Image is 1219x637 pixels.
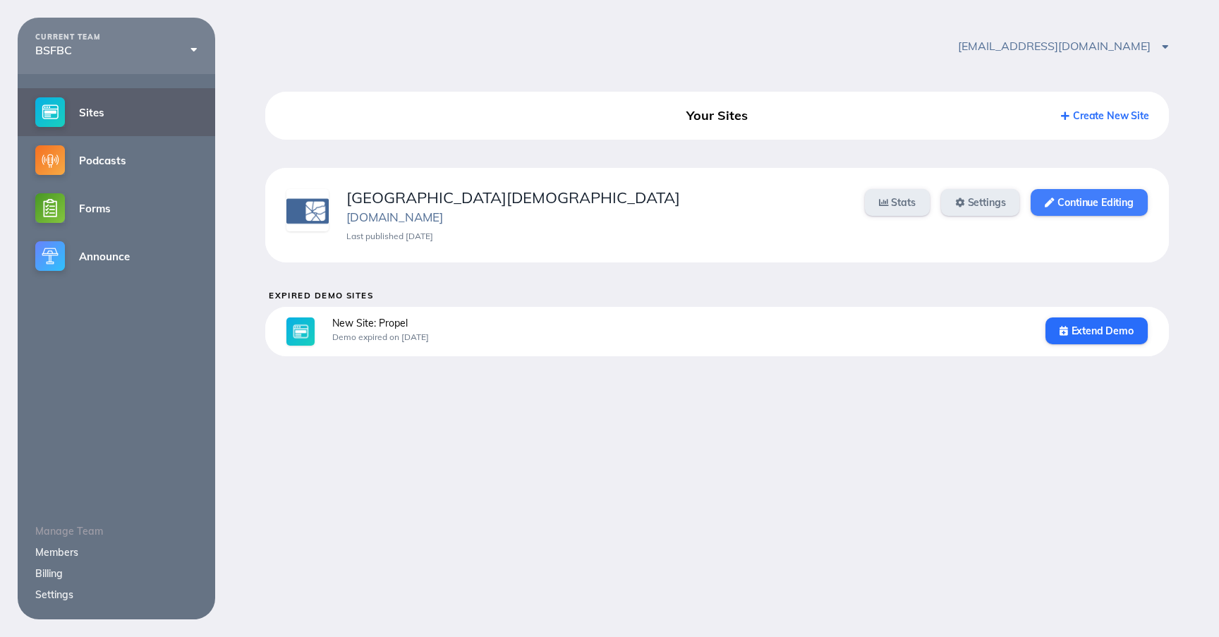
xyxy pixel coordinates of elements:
img: sites-small@2x.png [35,97,65,127]
a: Podcasts [18,136,215,184]
div: CURRENT TEAM [35,33,198,42]
a: Members [35,546,78,559]
span: [EMAIL_ADDRESS][DOMAIN_NAME] [958,39,1168,53]
a: Billing [35,567,63,580]
span: Manage Team [35,525,103,538]
div: Last published [DATE] [346,231,847,241]
a: Create New Site [1061,109,1149,122]
a: Settings [35,588,73,601]
a: Announce [18,232,215,280]
div: [GEOGRAPHIC_DATA][DEMOGRAPHIC_DATA] [346,189,847,207]
div: New Site: Propel [332,317,1028,329]
img: forms-small@2x.png [35,193,65,223]
div: BSFBC [35,44,198,56]
a: Settings [941,189,1020,216]
img: announce-small@2x.png [35,241,65,271]
div: Your Sites [573,103,861,128]
img: sites-large@2x.jpg [286,317,315,346]
a: Extend Demo [1045,317,1148,344]
a: Stats [865,189,930,216]
img: yq5zxkx1cggc1jet.png [286,189,329,231]
h5: Expired Demo Sites [269,291,1169,300]
a: Forms [18,184,215,232]
img: podcasts-small@2x.png [35,145,65,175]
a: [DOMAIN_NAME] [346,210,443,224]
div: Demo expired on [DATE] [332,332,1028,342]
a: Continue Editing [1031,189,1147,216]
a: Sites [18,88,215,136]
